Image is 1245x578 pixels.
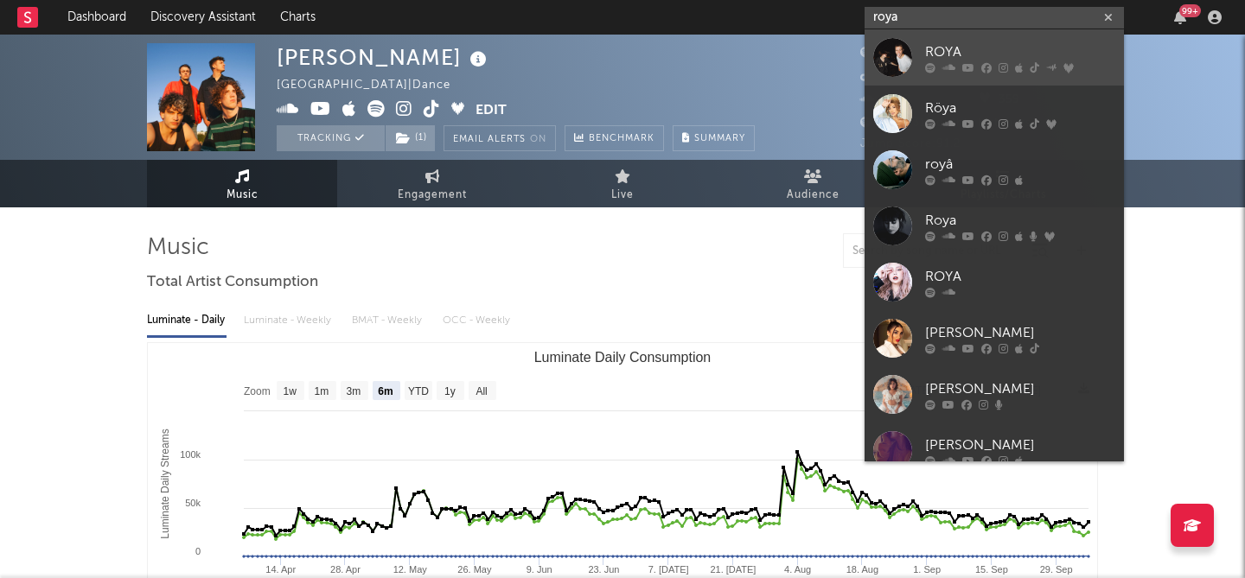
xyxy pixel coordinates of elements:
text: Luminate Daily Consumption [534,350,712,365]
em: On [530,135,546,144]
text: 9. Jun [527,564,552,575]
a: Röya [865,86,1124,142]
span: Benchmark [589,129,654,149]
a: [PERSON_NAME] [865,310,1124,366]
text: 28. Apr [330,564,361,575]
span: Summary [694,134,745,143]
text: 14. Apr [265,564,296,575]
span: 23.300 [860,71,920,82]
div: [PERSON_NAME] [925,322,1115,343]
div: 99 + [1179,4,1201,17]
text: 4. Aug [784,564,811,575]
text: 50k [185,498,201,508]
text: 3m [347,385,361,397]
div: Röya [925,98,1115,118]
button: Summary [673,125,755,151]
text: 23. Jun [588,564,619,575]
text: 6m [378,385,393,397]
text: 7. [DATE] [648,564,689,575]
div: [PERSON_NAME] [925,435,1115,455]
input: Search by song name or URL [844,245,1026,258]
text: 0 [195,546,201,556]
a: ROYA [865,254,1124,310]
span: 534.831 Monthly Listeners [860,118,1031,129]
a: Live [527,160,718,207]
button: Tracking [277,125,385,151]
text: 12. May [393,564,428,575]
div: [GEOGRAPHIC_DATA] | Dance [277,75,470,96]
button: Email AlertsOn [444,125,556,151]
span: Live [611,185,634,206]
div: [PERSON_NAME] [925,378,1115,399]
a: Benchmark [565,125,664,151]
span: Music [227,185,259,206]
a: Engagement [337,160,527,207]
button: (1) [386,125,435,151]
div: Roya [925,210,1115,231]
span: 2.122 [860,94,910,105]
text: 1m [315,385,329,397]
text: 1w [284,385,297,397]
div: Luminate - Daily [147,306,227,335]
a: Audience [718,160,908,207]
text: 21. [DATE] [710,564,756,575]
text: 18. Aug [846,564,878,575]
text: 15. Sep [975,564,1008,575]
span: Jump Score: 91.2 [860,138,961,149]
div: royâ [925,154,1115,175]
text: All [476,385,487,397]
a: [PERSON_NAME] [865,422,1124,479]
text: Zoom [244,385,271,397]
a: royâ [865,142,1124,198]
a: Roya [865,198,1124,254]
text: 29. Sep [1040,564,1073,575]
span: Total Artist Consumption [147,272,318,293]
text: 1y [444,385,456,397]
span: 24.505 [860,48,920,59]
text: Luminate Daily Streams [159,429,171,538]
span: ( 1 ) [385,125,436,151]
div: ROYA [925,41,1115,62]
text: 26. May [457,564,492,575]
input: Search for artists [865,7,1124,29]
text: 1. Sep [913,564,941,575]
button: Edit [476,100,507,122]
span: Engagement [398,185,467,206]
div: ROYA [925,266,1115,287]
a: Music [147,160,337,207]
a: [PERSON_NAME] [865,366,1124,422]
text: YTD [408,385,429,397]
span: Audience [787,185,840,206]
button: 99+ [1174,10,1186,24]
text: 100k [180,449,201,460]
a: ROYA [865,29,1124,86]
div: [PERSON_NAME] [277,43,491,72]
